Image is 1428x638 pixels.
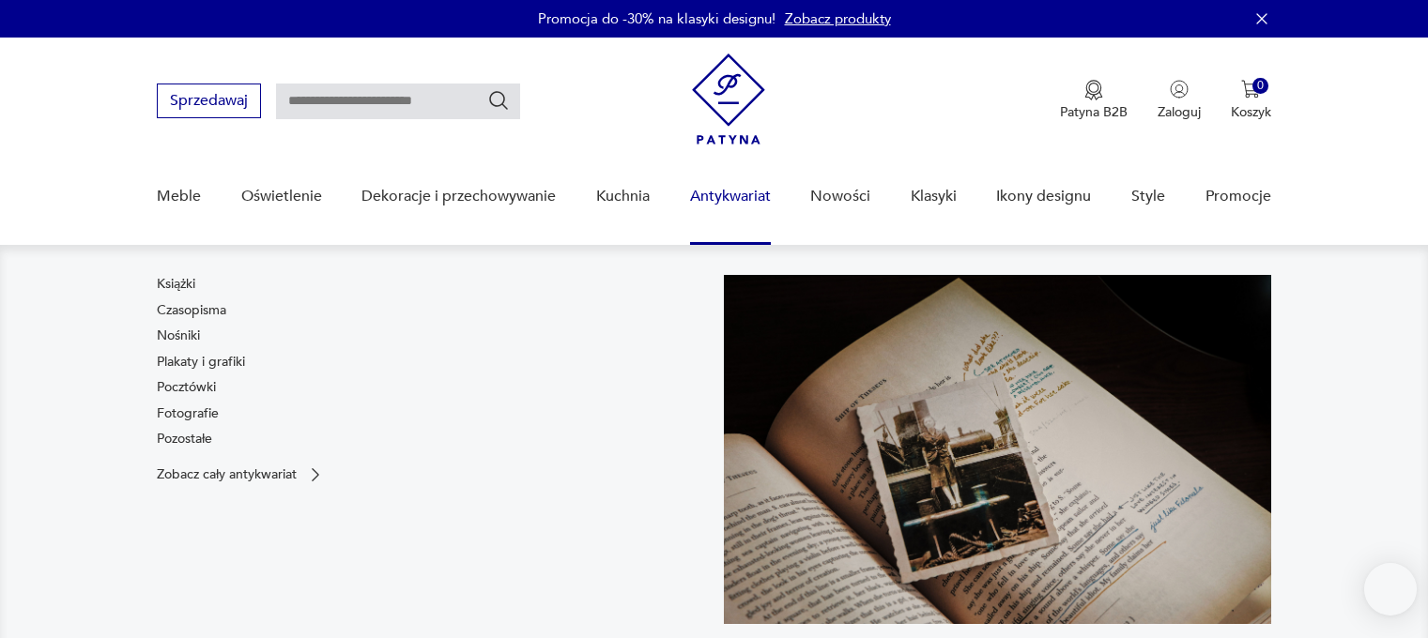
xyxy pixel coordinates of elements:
p: Zaloguj [1158,103,1201,121]
a: Antykwariat [690,160,771,233]
a: Książki [157,275,195,294]
img: c8a9187830f37f141118a59c8d49ce82.jpg [724,275,1271,624]
p: Patyna B2B [1060,103,1128,121]
button: Sprzedawaj [157,84,261,118]
button: Patyna B2B [1060,80,1128,121]
a: Kuchnia [596,160,650,233]
a: Pocztówki [157,378,216,397]
a: Style [1131,160,1165,233]
a: Plakaty i grafiki [157,353,245,372]
iframe: Smartsupp widget button [1364,563,1417,615]
a: Nośniki [157,327,200,345]
a: Zobacz cały antykwariat [157,465,325,484]
a: Zobacz produkty [785,9,891,28]
button: Zaloguj [1158,80,1201,121]
img: Ikonka użytkownika [1170,80,1189,99]
a: Czasopisma [157,301,226,320]
a: Pozostałe [157,430,212,448]
a: Klasyki [911,160,957,233]
div: 0 [1252,78,1268,94]
a: Ikona medaluPatyna B2B [1060,80,1128,121]
p: Promocja do -30% na klasyki designu! [538,9,775,28]
a: Sprzedawaj [157,96,261,109]
a: Promocje [1205,160,1271,233]
a: Fotografie [157,404,219,423]
a: Meble [157,160,201,233]
img: Patyna - sklep z meblami i dekoracjami vintage [692,53,765,144]
button: Szukaj [487,89,510,112]
a: Ikony designu [996,160,1091,233]
img: Ikona medalu [1084,80,1103,100]
img: Ikona koszyka [1241,80,1260,99]
a: Nowości [810,160,870,233]
p: Zobacz cały antykwariat [157,468,297,480]
a: Oświetlenie [241,160,322,233]
a: Dekoracje i przechowywanie [361,160,556,233]
p: Koszyk [1231,103,1271,121]
button: 0Koszyk [1231,80,1271,121]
